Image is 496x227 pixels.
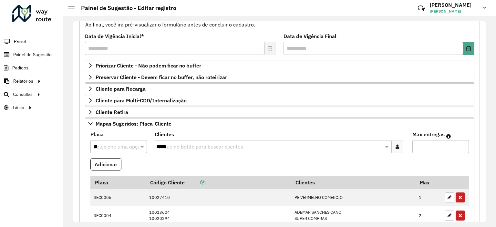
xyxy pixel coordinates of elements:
button: Adicionar [90,158,121,170]
th: Placa [90,176,146,189]
a: Preservar Cliente - Devem ficar no buffer, não roteirizar [85,72,474,83]
span: Mapas Sugeridos: Placa-Cliente [96,121,171,126]
span: Cliente para Recarga [96,86,146,91]
span: Painel [14,38,26,45]
a: Contato Rápido [414,1,428,15]
button: Choose Date [463,42,474,55]
h3: [PERSON_NAME] [430,2,478,8]
label: Data de Vigência Final [284,32,336,40]
span: Priorizar Cliente - Não podem ficar no buffer [96,63,201,68]
a: Cliente para Recarga [85,83,474,94]
th: Código Cliente [146,176,291,189]
th: Clientes [291,176,415,189]
span: Preservar Cliente - Devem ficar no buffer, não roteirizar [96,75,227,80]
th: Max [416,176,441,189]
a: Cliente Retira [85,107,474,118]
td: 10013604 10020294 [146,206,291,225]
td: PE VERMELHO COMERCIO [291,189,415,206]
a: Priorizar Cliente - Não podem ficar no buffer [85,60,474,71]
td: 10027410 [146,189,291,206]
h2: Painel de Sugestão - Editar registro [75,5,176,12]
a: Mapas Sugeridos: Placa-Cliente [85,118,474,129]
em: Máximo de clientes que serão colocados na mesma rota com os clientes informados [446,134,451,139]
a: Cliente para Multi-CDD/Internalização [85,95,474,106]
td: REC0006 [90,189,146,206]
label: Placa [90,130,104,138]
td: REC0004 [90,206,146,225]
td: 1 [416,189,441,206]
span: Tático [12,104,24,111]
a: Copiar [185,179,205,186]
span: [PERSON_NAME] [430,8,478,14]
span: Cliente para Multi-CDD/Internalização [96,98,187,103]
td: ADEMAR SANCHES CANO SUPER COMPRAS [291,206,415,225]
span: Pedidos [12,65,28,71]
span: Painel de Sugestão [13,51,52,58]
label: Data de Vigência Inicial [85,32,144,40]
label: Clientes [155,130,174,138]
label: Max entregas [412,130,445,138]
span: Consultas [13,91,33,98]
td: 2 [416,206,441,225]
span: Cliente Retira [96,109,128,115]
span: Relatórios [13,78,33,85]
